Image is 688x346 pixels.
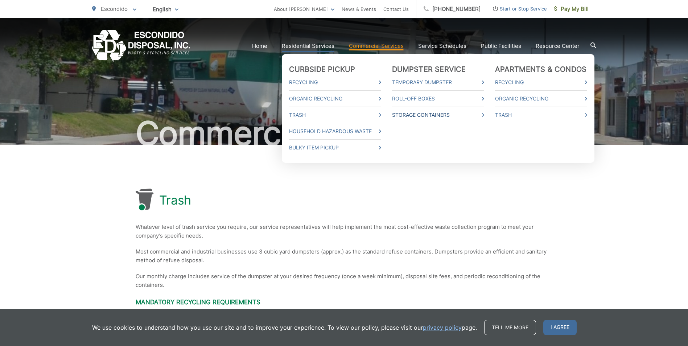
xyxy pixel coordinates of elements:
a: News & Events [342,5,376,13]
a: Household Hazardous Waste [289,127,381,136]
a: Recycling [289,78,381,87]
a: Residential Services [282,42,334,50]
a: Curbside Pickup [289,65,355,74]
h3: Mandatory Recycling Requirements [136,298,553,306]
a: Commercial Services [349,42,404,50]
a: Contact Us [383,5,409,13]
a: Apartments & Condos [495,65,587,74]
a: Resource Center [536,42,580,50]
a: About [PERSON_NAME] [274,5,334,13]
a: Tell me more [484,320,536,335]
h1: Trash [159,193,191,207]
span: English [147,3,184,16]
a: Storage Containers [392,111,484,119]
span: I agree [543,320,577,335]
a: Home [252,42,267,50]
a: Temporary Dumpster [392,78,484,87]
a: Trash [289,111,381,119]
a: Organic Recycling [289,94,381,103]
a: Recycling [495,78,587,87]
a: Trash [495,111,587,119]
p: We use cookies to understand how you use our site and to improve your experience. To view our pol... [92,323,477,332]
p: Whatever level of trash service you require, our service representatives will help implement the ... [136,223,553,240]
a: Service Schedules [418,42,466,50]
p: Our monthly charge includes service of the dumpster at your desired frequency (once a week minimu... [136,272,553,289]
a: Public Facilities [481,42,521,50]
a: Dumpster Service [392,65,466,74]
span: Pay My Bill [554,5,589,13]
a: EDCD logo. Return to the homepage. [92,30,190,62]
a: Bulky Item Pickup [289,143,381,152]
a: Organic Recycling [495,94,587,103]
a: Roll-Off Boxes [392,94,484,103]
h2: Commercial Services [92,115,596,152]
p: Most commercial and industrial businesses use 3 cubic yard dumpsters (approx.) as the standard re... [136,247,553,265]
span: Escondido [101,5,128,12]
a: privacy policy [423,323,462,332]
